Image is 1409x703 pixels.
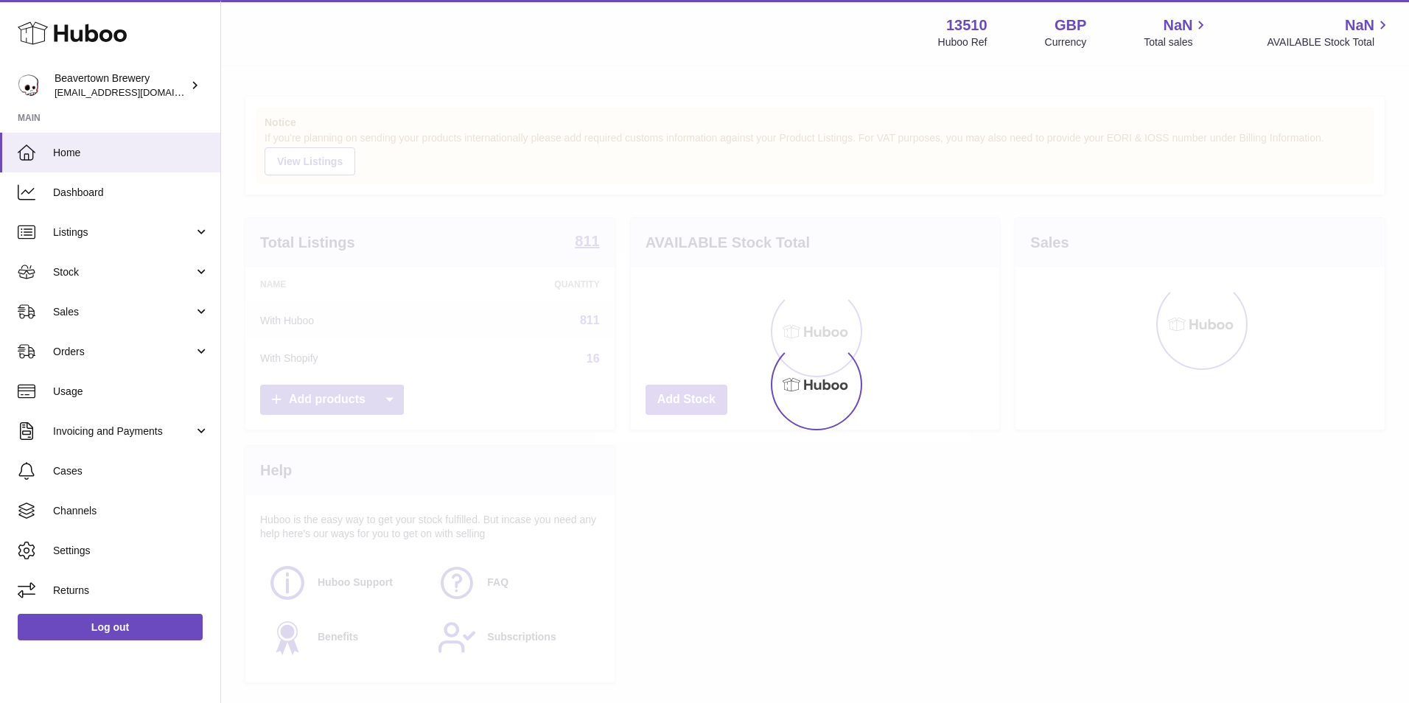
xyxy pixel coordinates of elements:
[53,504,209,518] span: Channels
[18,614,203,640] a: Log out
[55,71,187,99] div: Beavertown Brewery
[18,74,40,97] img: internalAdmin-13510@internal.huboo.com
[1144,15,1209,49] a: NaN Total sales
[53,345,194,359] span: Orders
[53,265,194,279] span: Stock
[53,186,209,200] span: Dashboard
[1267,35,1391,49] span: AVAILABLE Stock Total
[1055,15,1086,35] strong: GBP
[53,146,209,160] span: Home
[946,15,987,35] strong: 13510
[53,385,209,399] span: Usage
[938,35,987,49] div: Huboo Ref
[53,544,209,558] span: Settings
[1267,15,1391,49] a: NaN AVAILABLE Stock Total
[53,584,209,598] span: Returns
[53,305,194,319] span: Sales
[1045,35,1087,49] div: Currency
[1144,35,1209,49] span: Total sales
[55,86,217,98] span: [EMAIL_ADDRESS][DOMAIN_NAME]
[53,225,194,239] span: Listings
[53,464,209,478] span: Cases
[1163,15,1192,35] span: NaN
[1345,15,1374,35] span: NaN
[53,424,194,438] span: Invoicing and Payments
